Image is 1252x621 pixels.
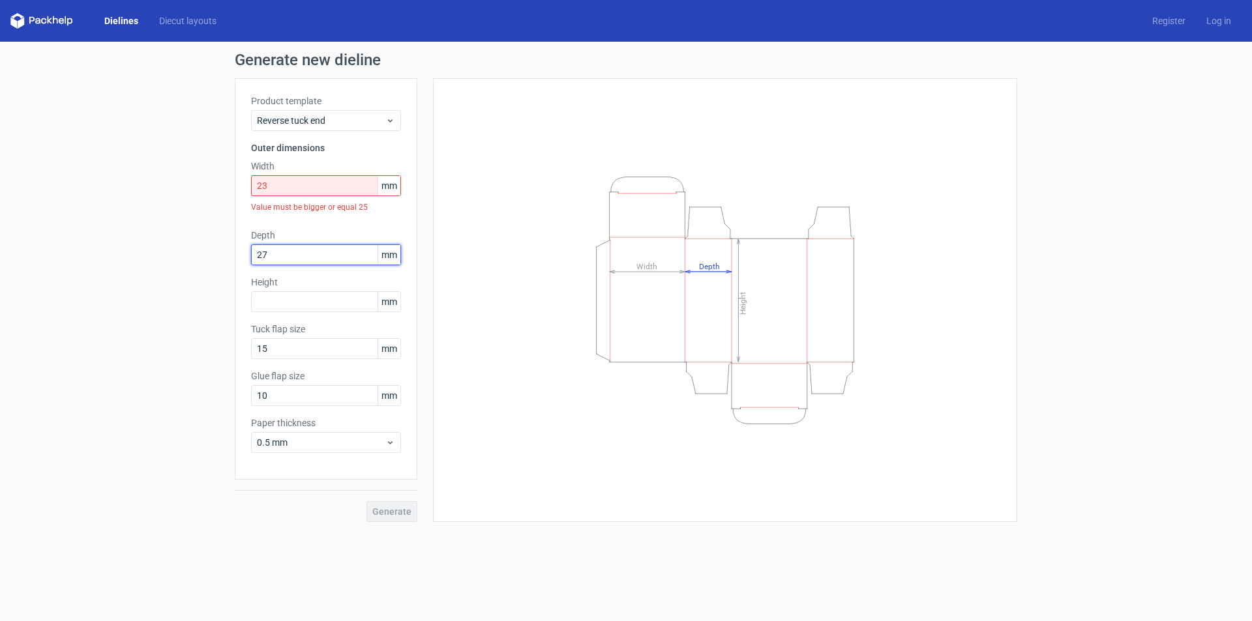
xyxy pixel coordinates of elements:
[378,339,400,358] span: mm
[257,436,385,449] span: 0.5 mm
[251,94,401,108] label: Product template
[378,386,400,405] span: mm
[251,196,401,218] div: Value must be bigger or equal 25
[251,369,401,383] label: Glue flap size
[378,292,400,311] span: mm
[378,245,400,265] span: mm
[235,52,1017,68] h1: Generate new dieline
[251,416,401,429] label: Paper thickness
[251,323,401,336] label: Tuck flap size
[738,291,747,314] tspan: Height
[251,229,401,242] label: Depth
[251,141,401,154] h3: Outer dimensions
[636,261,657,270] tspan: Width
[1142,14,1196,27] a: Register
[699,261,720,270] tspan: Depth
[251,160,401,173] label: Width
[378,176,400,195] span: mm
[251,276,401,289] label: Height
[94,14,149,27] a: Dielines
[257,114,385,127] span: Reverse tuck end
[1196,14,1242,27] a: Log in
[149,14,227,27] a: Diecut layouts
